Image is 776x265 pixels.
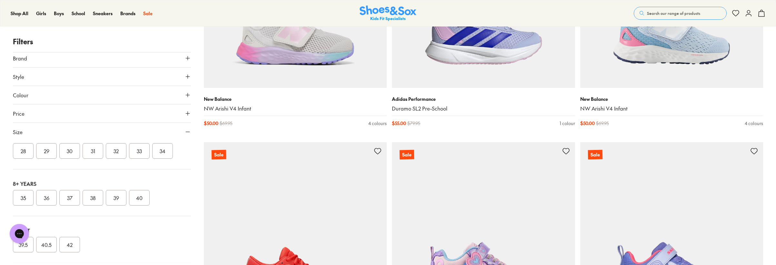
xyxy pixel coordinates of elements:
span: Girls [36,10,46,16]
p: Sale [211,150,226,160]
button: Style [13,68,191,86]
button: 40 [129,190,150,206]
div: 4 colours [745,120,763,127]
button: 42 [59,237,80,252]
div: 8+ Years [13,180,191,187]
a: School [72,10,85,17]
p: Filters [13,36,191,47]
span: $ 50.00 [580,120,595,127]
button: 35 [13,190,34,206]
button: Colour [13,86,191,104]
button: 28 [13,143,34,159]
a: Shop All [11,10,28,17]
button: Price [13,104,191,122]
span: $ 79.95 [407,120,420,127]
a: Boys [54,10,64,17]
img: SNS_Logo_Responsive.svg [360,5,416,21]
span: Price [13,110,25,117]
span: School [72,10,85,16]
button: Size [13,123,191,141]
p: Sale [400,150,414,160]
span: $ 50.00 [204,120,218,127]
span: Boys [54,10,64,16]
a: NW Arishi V4 Infant [204,105,387,112]
p: Adidas Performance [392,96,575,102]
a: Shoes & Sox [360,5,416,21]
p: New Balance [580,96,763,102]
p: New Balance [204,96,387,102]
span: $ 69.95 [220,120,233,127]
span: Sneakers [93,10,113,16]
iframe: Gorgias live chat messenger [6,222,32,246]
button: 30 [59,143,80,159]
button: 34 [152,143,173,159]
span: Brands [120,10,135,16]
div: 1 colour [560,120,575,127]
a: Girls [36,10,46,17]
a: Sale [143,10,153,17]
button: 36 [36,190,57,206]
a: Sneakers [93,10,113,17]
button: 38 [83,190,103,206]
p: Sale [588,150,602,160]
button: 39 [106,190,126,206]
button: 37 [59,190,80,206]
button: Brand [13,49,191,67]
span: Sale [143,10,153,16]
span: Style [13,73,24,80]
span: Search our range of products [647,10,700,16]
a: NW Arishi V4 Infant [580,105,763,112]
button: 29 [36,143,57,159]
span: $ 55.00 [392,120,406,127]
button: 33 [129,143,150,159]
button: 32 [106,143,126,159]
span: Colour [13,91,28,99]
span: $ 69.95 [596,120,609,127]
span: Brand [13,54,27,62]
div: Adult [13,227,191,234]
a: Brands [120,10,135,17]
span: Shop All [11,10,28,16]
span: Size [13,128,23,136]
a: Duramo SL2 Pre-School [392,105,575,112]
button: Search our range of products [634,7,727,20]
button: 40.5 [36,237,57,252]
button: 31 [83,143,103,159]
div: 4 colours [368,120,387,127]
